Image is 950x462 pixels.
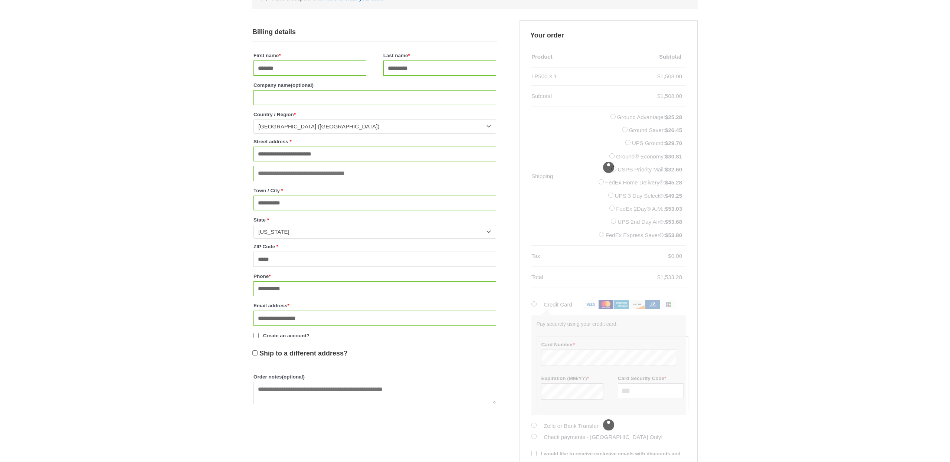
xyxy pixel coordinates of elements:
span: United States (US) [258,123,485,130]
label: Town / City [253,186,496,196]
span: (optional) [291,82,314,88]
label: Phone [253,271,496,281]
label: Company name [253,80,496,90]
label: ZIP Code [253,242,496,252]
label: State [253,215,496,225]
label: First name [253,50,366,60]
span: Ship to a different address? [259,350,348,357]
label: Order notes [253,372,496,382]
span: (optional) [282,374,305,380]
label: Street address [253,137,496,147]
h3: Billing details [252,20,497,42]
span: Texas [258,228,485,236]
label: Email address [253,301,496,311]
span: Create an account? [263,333,309,338]
input: Create an account? [253,333,259,338]
h3: Your order [520,20,698,46]
input: Ship to a different address? [252,350,258,355]
label: Last name [383,50,496,60]
span: Country / Region [253,119,496,133]
span: State [253,225,496,239]
label: Country / Region [253,109,496,119]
